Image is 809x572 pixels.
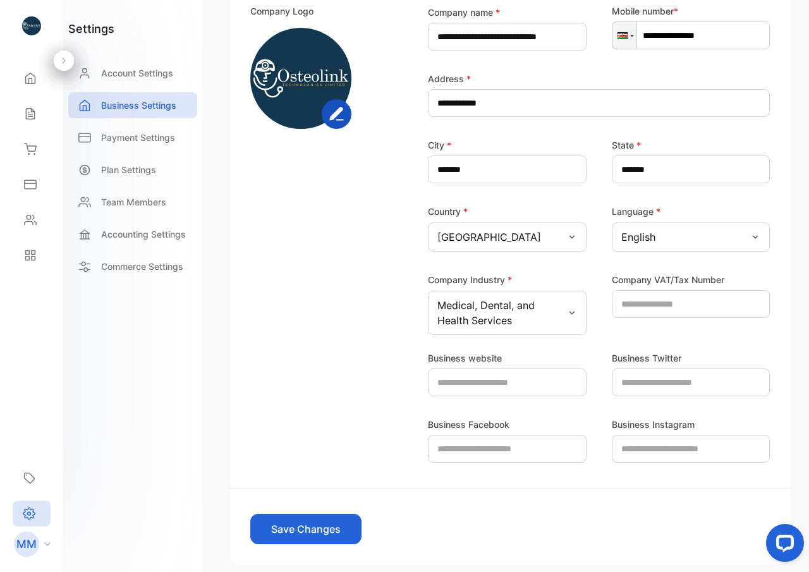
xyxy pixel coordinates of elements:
[612,22,636,49] div: Kenya: + 254
[428,206,468,217] label: Country
[437,298,567,328] p: Medical, Dental, and Health Services
[250,28,351,129] img: https://vencrusme-beta-s3bucket.s3.amazonaws.com/businesslogos/52bc3889-4db7-4ea9-890f-a2027e643d...
[612,351,681,365] label: Business Twitter
[101,228,186,241] p: Accounting Settings
[428,274,512,285] label: Company Industry
[612,4,770,18] p: Mobile number
[250,514,362,544] button: Save Changes
[756,519,809,572] iframe: LiveChat chat widget
[22,16,41,35] img: logo
[68,221,197,247] a: Accounting Settings
[428,72,471,85] label: Address
[68,189,197,215] a: Team Members
[428,351,502,365] label: Business website
[101,99,176,112] p: Business Settings
[612,206,660,217] label: Language
[68,125,197,150] a: Payment Settings
[68,92,197,118] a: Business Settings
[68,157,197,183] a: Plan Settings
[612,273,724,286] label: Company VAT/Tax Number
[68,20,114,37] h1: settings
[621,229,655,245] p: English
[101,66,173,80] p: Account Settings
[101,131,175,144] p: Payment Settings
[101,260,183,273] p: Commerce Settings
[68,253,197,279] a: Commerce Settings
[612,418,695,431] label: Business Instagram
[428,418,509,431] label: Business Facebook
[428,138,451,152] label: City
[612,138,641,152] label: State
[16,536,37,552] p: MM
[101,195,166,209] p: Team Members
[437,229,541,245] p: [GEOGRAPHIC_DATA]
[250,4,313,18] p: Company Logo
[68,60,197,86] a: Account Settings
[101,163,156,176] p: Plan Settings
[428,6,500,19] label: Company name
